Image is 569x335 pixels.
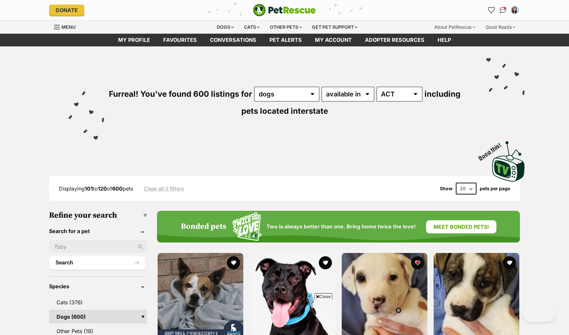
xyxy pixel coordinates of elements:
[492,135,525,183] a: Boop this!
[521,302,556,322] iframe: Help Scout Beacon - Open
[49,283,147,289] header: Species
[315,293,332,300] span: Close
[440,186,453,191] span: Show
[267,224,416,230] span: Two is always better than one. Bring home twice the love!
[49,256,146,269] button: Search
[233,212,262,241] img: Squiggle
[49,211,147,220] h3: Refine your search
[307,21,362,34] div: Get pet support
[241,89,460,116] span: including pets located interstate
[509,5,520,15] button: My account
[498,5,508,15] a: Conversations
[227,256,240,269] button: favourite
[49,310,147,324] a: Dogs (600)
[265,21,306,34] div: Other pets
[480,186,510,191] label: pets per page
[157,34,203,46] a: Favourites
[253,4,316,16] a: PetRescue
[85,185,93,192] strong: 101
[59,185,133,192] span: Displaying to of pets
[431,34,457,46] a: Help
[411,256,424,269] button: favourite
[181,222,226,231] h4: Bonded pets
[212,21,238,34] div: Dogs
[486,5,496,15] a: Favourites
[481,21,520,34] div: Good Reads
[49,295,147,309] a: Cats (376)
[49,5,84,16] a: Donate
[109,89,252,99] span: Furreal! You've found 600 listings for
[203,34,263,46] a: conversations
[358,34,431,46] a: Adopter resources
[98,185,107,192] strong: 120
[319,256,332,269] button: favourite
[503,256,516,269] button: favourite
[486,5,520,15] ul: Account quick links
[165,302,404,332] iframe: Advertisement
[54,21,80,32] a: Menu
[263,34,308,46] a: Pet alerts
[112,34,157,46] a: My profile
[61,24,76,30] span: Menu
[49,241,147,253] input: Toby
[112,185,123,192] strong: 600
[511,7,518,13] img: SY Ho profile pic
[492,141,525,182] img: PetRescue TV logo
[500,7,507,13] img: chat-41dd97257d64d25036548639549fe6c8038ab92f7586957e7f3b1b290dea8141.svg
[49,228,147,234] header: Search for a pet
[430,21,480,34] div: About PetRescue
[308,34,358,46] a: My account
[426,220,496,233] a: Meet bonded pets!
[144,186,184,192] a: Clear all 3 filters
[253,4,316,16] img: logo-e224e6f780fb5917bec1dbf3a21bbac754714ae5b6737aabdf751b685950b380.svg
[477,138,508,161] span: Boop this!
[239,21,264,34] div: Cats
